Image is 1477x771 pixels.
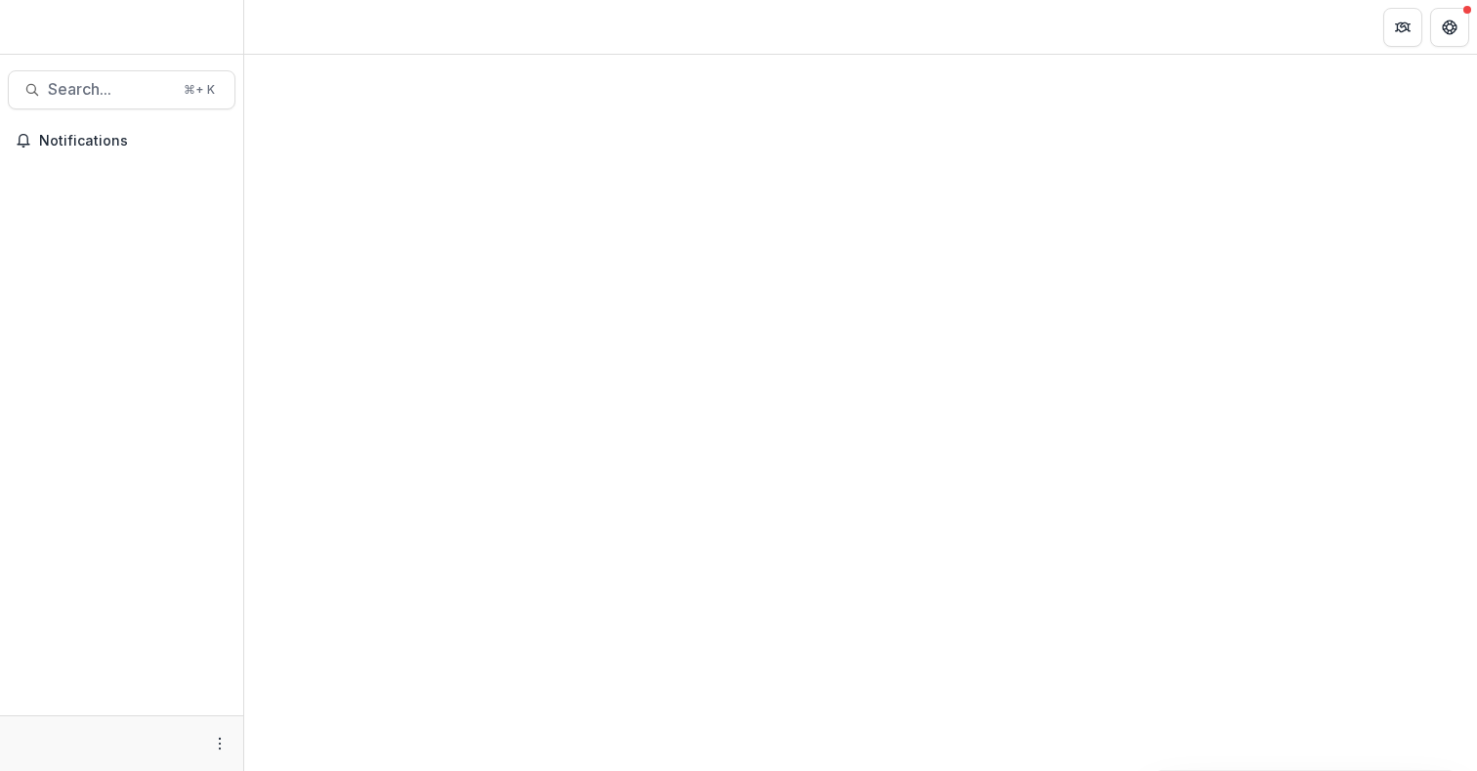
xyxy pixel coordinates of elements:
div: ⌘ + K [180,79,219,101]
nav: breadcrumb [252,13,335,41]
button: More [208,732,232,755]
span: Search... [48,80,172,99]
button: Partners [1383,8,1422,47]
button: Get Help [1430,8,1469,47]
span: Notifications [39,133,228,150]
button: Notifications [8,125,235,156]
button: Search... [8,70,235,109]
